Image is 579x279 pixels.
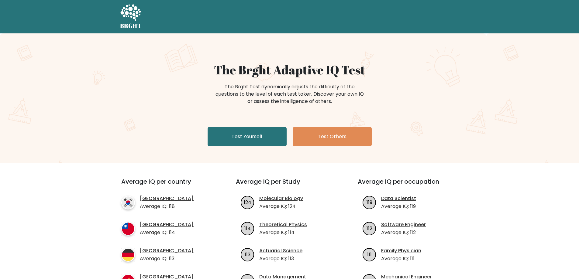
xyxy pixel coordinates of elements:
[236,178,343,192] h3: Average IQ per Study
[245,251,250,258] text: 113
[140,255,194,262] p: Average IQ: 113
[381,255,421,262] p: Average IQ: 111
[259,195,303,202] a: Molecular Biology
[293,127,372,146] a: Test Others
[121,178,214,192] h3: Average IQ per country
[259,221,307,228] a: Theoretical Physics
[214,83,366,105] div: The Brght Test dynamically adjusts the difficulty of the questions to the level of each test take...
[121,248,135,262] img: country
[120,22,142,29] h5: BRGHT
[208,127,287,146] a: Test Yourself
[141,63,438,77] h1: The Brght Adaptive IQ Test
[381,203,416,210] p: Average IQ: 119
[381,221,426,228] a: Software Engineer
[259,247,302,254] a: Actuarial Science
[244,199,251,206] text: 124
[140,195,194,202] a: [GEOGRAPHIC_DATA]
[381,247,421,254] a: Family Physician
[381,229,426,236] p: Average IQ: 112
[367,251,372,258] text: 111
[140,229,194,236] p: Average IQ: 114
[121,222,135,236] img: country
[367,225,372,232] text: 112
[140,221,194,228] a: [GEOGRAPHIC_DATA]
[120,2,142,31] a: BRGHT
[140,247,194,254] a: [GEOGRAPHIC_DATA]
[259,229,307,236] p: Average IQ: 114
[259,203,303,210] p: Average IQ: 124
[140,203,194,210] p: Average IQ: 118
[244,225,251,232] text: 114
[367,199,372,206] text: 119
[121,196,135,209] img: country
[358,178,465,192] h3: Average IQ per occupation
[259,255,302,262] p: Average IQ: 113
[381,195,416,202] a: Data Scientist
